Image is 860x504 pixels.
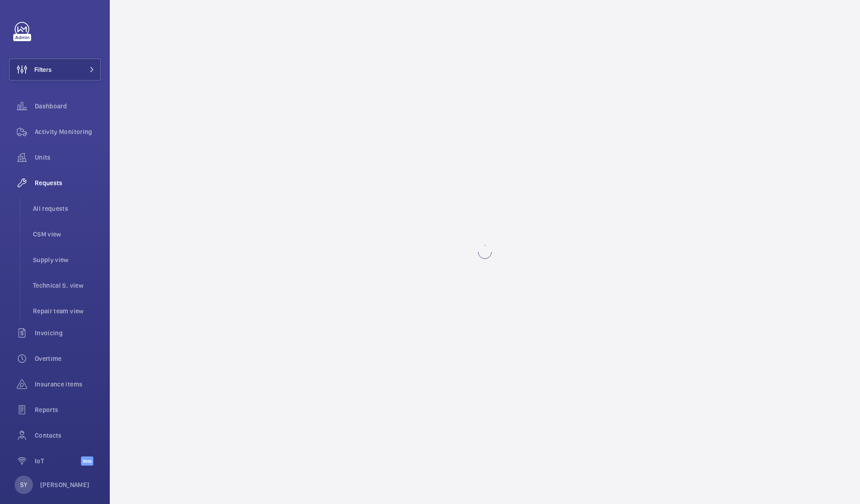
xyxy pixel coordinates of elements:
[35,328,101,338] span: Invoicing
[35,178,101,188] span: Requests
[35,153,101,162] span: Units
[33,255,101,264] span: Supply view
[35,354,101,363] span: Overtime
[35,456,81,466] span: IoT
[33,230,101,239] span: CSM view
[33,204,101,213] span: All requests
[33,306,101,316] span: Repair team view
[40,480,90,489] p: [PERSON_NAME]
[35,127,101,136] span: Activity Monitoring
[35,405,101,414] span: Reports
[35,431,101,440] span: Contacts
[33,281,101,290] span: Technical S. view
[81,456,93,466] span: Beta
[35,380,101,389] span: Insurance items
[34,65,52,74] span: Filters
[20,480,27,489] p: SY
[35,102,101,111] span: Dashboard
[9,59,101,80] button: Filters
